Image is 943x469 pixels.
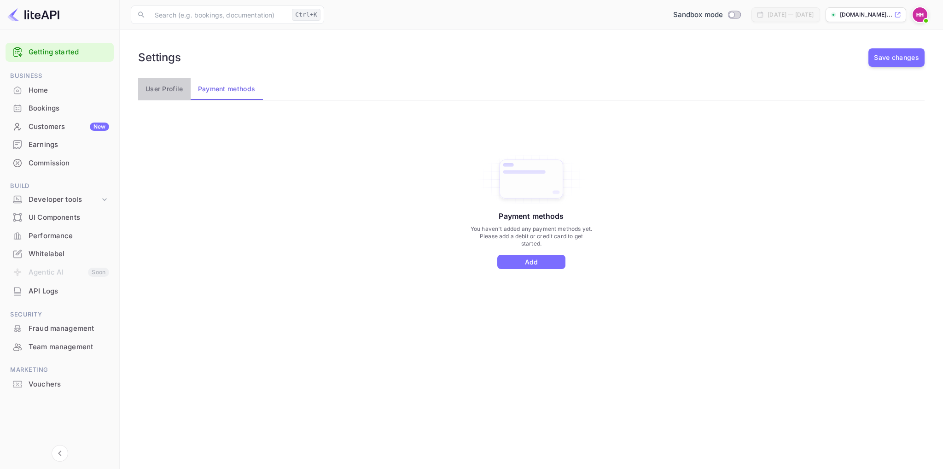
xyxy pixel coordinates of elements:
div: Team management [29,342,109,352]
div: Fraud management [6,320,114,338]
button: Save changes [868,48,925,67]
div: Whitelabel [29,249,109,259]
h6: Settings [138,51,181,64]
button: Payment methods [191,78,263,100]
div: Commission [29,158,109,169]
div: Developer tools [6,192,114,208]
div: Customers [29,122,109,132]
a: API Logs [6,282,114,299]
p: You haven't added any payment methods yet. Please add a debit or credit card to get started. [469,225,593,247]
div: UI Components [29,212,109,223]
span: Business [6,71,114,81]
button: Add [497,255,565,269]
div: Switch to Production mode [669,10,745,20]
a: Commission [6,154,114,171]
input: Search (e.g. bookings, documentation) [149,6,288,24]
a: Team management [6,338,114,355]
div: Earnings [29,140,109,150]
p: Payment methods [499,211,564,222]
div: API Logs [29,286,109,297]
div: Commission [6,154,114,172]
img: LiteAPI logo [7,7,59,22]
button: User Profile [138,78,191,100]
a: Earnings [6,136,114,153]
div: Earnings [6,136,114,154]
div: Home [29,85,109,96]
button: Collapse navigation [52,445,68,462]
p: [DOMAIN_NAME]... [840,11,892,19]
div: Bookings [6,100,114,117]
span: Build [6,181,114,191]
span: Sandbox mode [673,10,723,20]
a: UI Components [6,209,114,226]
div: Team management [6,338,114,356]
a: Whitelabel [6,245,114,262]
a: Getting started [29,47,109,58]
div: Whitelabel [6,245,114,263]
div: Fraud management [29,323,109,334]
div: Vouchers [29,379,109,390]
img: Add Card [475,152,588,206]
div: Developer tools [29,194,100,205]
div: Performance [6,227,114,245]
div: account-settings tabs [138,78,925,100]
div: CustomersNew [6,118,114,136]
div: Getting started [6,43,114,62]
div: Performance [29,231,109,241]
div: API Logs [6,282,114,300]
div: Bookings [29,103,109,114]
a: Bookings [6,100,114,117]
img: Henrik Hansen [913,7,927,22]
div: Ctrl+K [292,9,320,21]
div: Vouchers [6,375,114,393]
a: Fraud management [6,320,114,337]
span: Security [6,310,114,320]
a: Performance [6,227,114,244]
div: New [90,123,109,131]
span: Marketing [6,365,114,375]
div: [DATE] — [DATE] [768,11,814,19]
a: CustomersNew [6,118,114,135]
a: Home [6,82,114,99]
a: Vouchers [6,375,114,393]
